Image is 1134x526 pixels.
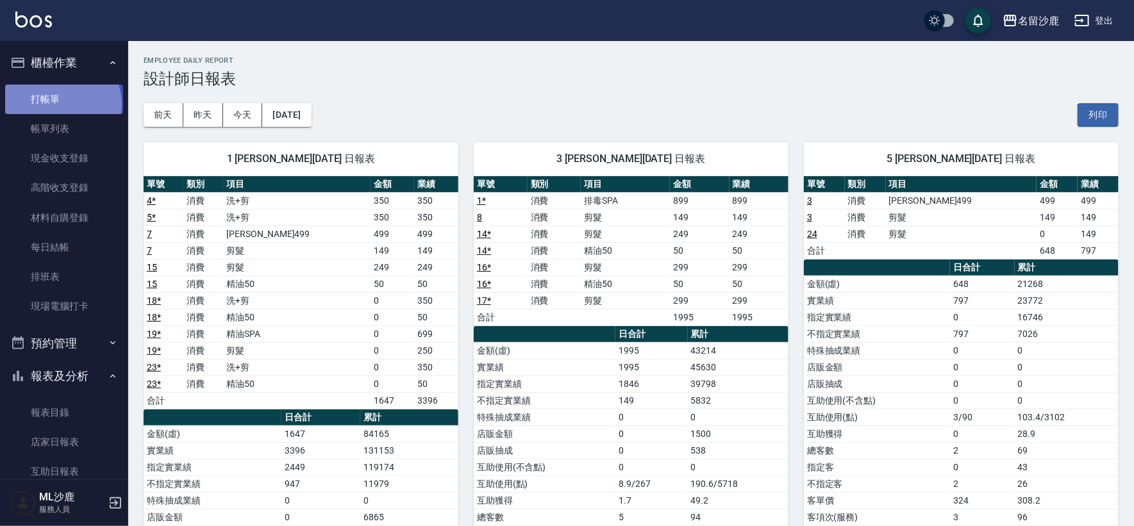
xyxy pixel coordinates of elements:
td: 250 [414,342,458,359]
td: 8.9/267 [615,475,687,492]
td: 1995 [730,309,788,325]
th: 累計 [1015,259,1119,276]
td: 1.7 [615,492,687,509]
td: 2449 [281,459,361,475]
td: 消費 [528,209,581,226]
td: 350 [371,192,415,209]
a: 24 [807,229,817,239]
td: 249 [414,259,458,275]
a: 互助日報表 [5,457,123,486]
td: 精油50 [581,242,670,259]
button: 今天 [223,103,263,127]
th: 金額 [371,176,415,193]
td: 剪髮 [886,226,1037,242]
td: 消費 [183,192,223,209]
td: 43214 [688,342,788,359]
td: 350 [414,292,458,309]
td: 1647 [371,392,415,409]
th: 業績 [414,176,458,193]
th: 金額 [1037,176,1078,193]
td: 50 [670,242,729,259]
td: 剪髮 [581,226,670,242]
td: 5 [615,509,687,525]
td: 1995 [615,359,687,375]
td: 350 [414,209,458,226]
td: 店販抽成 [474,442,615,459]
button: 報表及分析 [5,359,123,393]
td: 店販抽成 [804,375,950,392]
td: 指定客 [804,459,950,475]
td: 3396 [414,392,458,409]
span: 5 [PERSON_NAME][DATE] 日報表 [819,152,1103,165]
td: 不指定客 [804,475,950,492]
td: 1995 [615,342,687,359]
td: 350 [371,209,415,226]
td: 0 [360,492,458,509]
td: 剪髮 [581,259,670,275]
td: 互助使用(點) [474,475,615,492]
a: 3 [807,212,812,222]
td: 0 [950,342,1015,359]
td: 2 [950,442,1015,459]
td: 947 [281,475,361,492]
td: 0 [950,392,1015,409]
td: 699 [414,325,458,342]
th: 單號 [144,176,183,193]
a: 7 [147,245,152,256]
td: 特殊抽成業績 [474,409,615,425]
td: 0 [615,442,687,459]
th: 日合計 [615,326,687,343]
td: 3396 [281,442,361,459]
th: 金額 [670,176,729,193]
td: 7026 [1015,325,1119,342]
td: 0 [371,325,415,342]
td: 190.6/5718 [688,475,788,492]
a: 帳單列表 [5,114,123,144]
td: 店販金額 [474,425,615,442]
td: 249 [670,226,729,242]
td: 消費 [183,292,223,309]
td: 洗+剪 [223,292,371,309]
td: 0 [615,459,687,475]
td: 249 [371,259,415,275]
td: 16746 [1015,309,1119,325]
td: 797 [1078,242,1119,259]
button: 櫃檯作業 [5,46,123,79]
td: 0 [688,409,788,425]
a: 15 [147,262,157,272]
td: 消費 [845,226,886,242]
td: 149 [1078,209,1119,226]
td: 不指定實業績 [474,392,615,409]
td: 299 [670,259,729,275]
td: 899 [730,192,788,209]
th: 日合計 [281,409,361,426]
td: 消費 [183,342,223,359]
td: 消費 [183,209,223,226]
td: 店販金額 [804,359,950,375]
a: 高階收支登錄 [5,173,123,202]
td: 合計 [804,242,845,259]
td: 3/90 [950,409,1015,425]
td: 0 [371,342,415,359]
td: 23772 [1015,292,1119,309]
td: 金額(虛) [804,275,950,292]
td: 0 [615,409,687,425]
td: 0 [371,359,415,375]
td: 特殊抽成業績 [144,492,281,509]
td: 剪髮 [581,209,670,226]
table: a dense table [144,176,458,409]
td: 店販金額 [144,509,281,525]
td: 消費 [528,192,581,209]
td: 149 [414,242,458,259]
span: 1 [PERSON_NAME][DATE] 日報表 [159,152,443,165]
td: 149 [371,242,415,259]
h3: 設計師日報表 [144,70,1119,88]
td: 648 [950,275,1015,292]
td: 消費 [528,226,581,242]
td: 剪髮 [886,209,1037,226]
td: 50 [730,242,788,259]
td: 50 [371,275,415,292]
td: 538 [688,442,788,459]
td: 總客數 [804,442,950,459]
td: 50 [414,375,458,392]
